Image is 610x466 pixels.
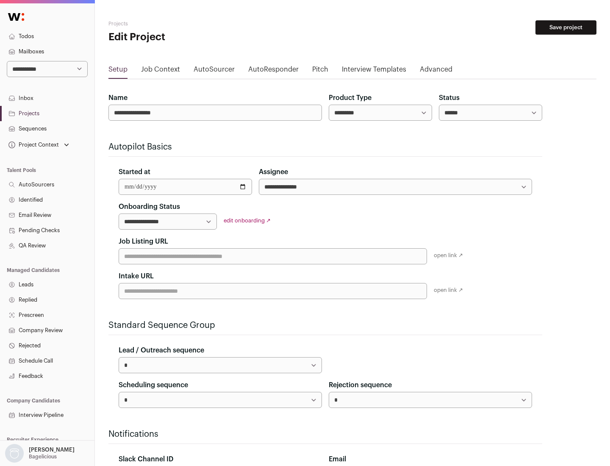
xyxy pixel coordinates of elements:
[119,202,180,212] label: Onboarding Status
[312,64,328,78] a: Pitch
[535,20,596,35] button: Save project
[108,93,128,103] label: Name
[7,139,71,151] button: Open dropdown
[194,64,235,78] a: AutoSourcer
[108,141,542,153] h2: Autopilot Basics
[108,20,271,27] h2: Projects
[119,380,188,390] label: Scheduling sequence
[342,64,406,78] a: Interview Templates
[7,141,59,148] div: Project Context
[3,8,29,25] img: Wellfound
[329,380,392,390] label: Rejection sequence
[259,167,288,177] label: Assignee
[329,454,532,464] div: Email
[29,453,57,460] p: Bagelicious
[329,93,372,103] label: Product Type
[420,64,452,78] a: Advanced
[119,271,154,281] label: Intake URL
[119,345,204,355] label: Lead / Outreach sequence
[119,454,173,464] label: Slack Channel ID
[119,167,150,177] label: Started at
[3,444,76,463] button: Open dropdown
[108,428,542,440] h2: Notifications
[29,447,75,453] p: [PERSON_NAME]
[108,64,128,78] a: Setup
[5,444,24,463] img: nopic.png
[248,64,299,78] a: AutoResponder
[224,218,271,223] a: edit onboarding ↗
[108,319,542,331] h2: Standard Sequence Group
[439,93,460,103] label: Status
[108,31,271,44] h1: Edit Project
[119,236,168,247] label: Job Listing URL
[141,64,180,78] a: Job Context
